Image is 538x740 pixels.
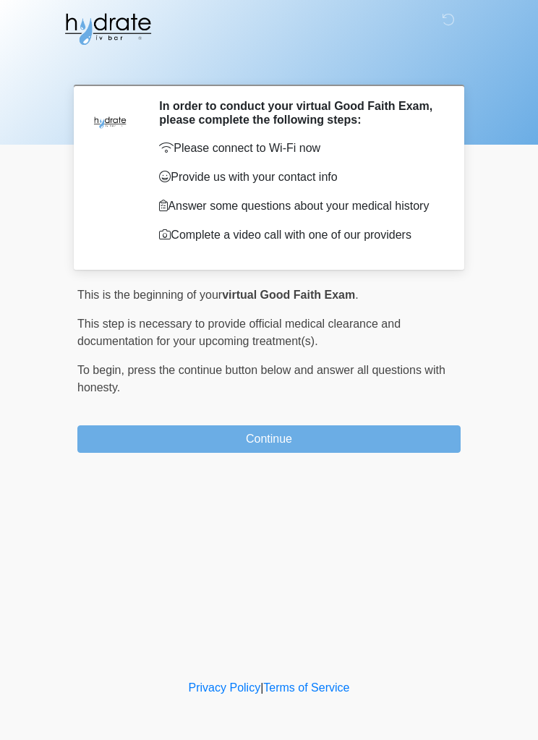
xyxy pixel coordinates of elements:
[67,52,471,79] h1: ‎ ‎ ‎
[260,681,263,694] a: |
[222,289,355,301] strong: virtual Good Faith Exam
[263,681,349,694] a: Terms of Service
[189,681,261,694] a: Privacy Policy
[63,11,153,47] img: Hydrate IV Bar - Glendale Logo
[159,197,439,215] p: Answer some questions about your medical history
[77,289,222,301] span: This is the beginning of your
[88,99,132,143] img: Agent Avatar
[159,226,439,244] p: Complete a video call with one of our providers
[159,99,439,127] h2: In order to conduct your virtual Good Faith Exam, please complete the following steps:
[77,364,445,394] span: press the continue button below and answer all questions with honesty.
[77,318,401,347] span: This step is necessary to provide official medical clearance and documentation for your upcoming ...
[355,289,358,301] span: .
[159,140,439,157] p: Please connect to Wi-Fi now
[77,425,461,453] button: Continue
[159,169,439,186] p: Provide us with your contact info
[77,364,127,376] span: To begin,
